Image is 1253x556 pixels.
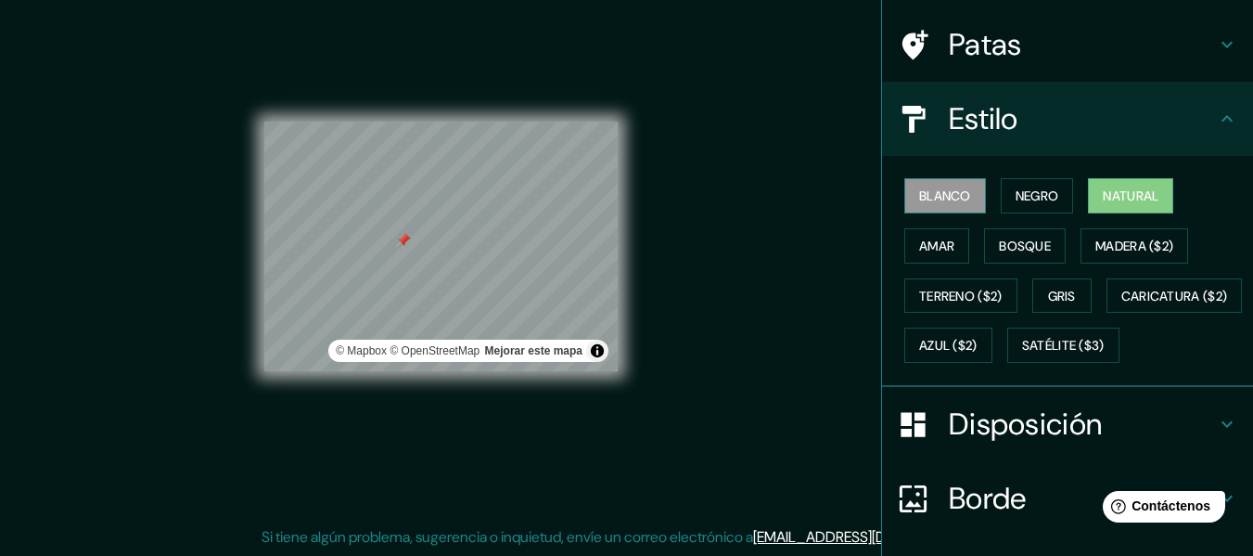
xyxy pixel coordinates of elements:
button: Blanco [904,178,986,213]
font: Patas [949,25,1022,64]
button: Natural [1088,178,1173,213]
button: Madera ($2) [1080,228,1188,264]
canvas: Mapa [264,122,618,371]
font: © Mapbox [336,344,387,357]
button: Caricatura ($2) [1106,278,1243,314]
font: Negro [1016,187,1059,204]
font: Estilo [949,99,1018,138]
font: Gris [1048,288,1076,304]
button: Terreno ($2) [904,278,1017,314]
font: Terreno ($2) [919,288,1003,304]
div: Estilo [882,82,1253,156]
font: Caricatura ($2) [1121,288,1228,304]
button: Gris [1032,278,1092,314]
a: [EMAIL_ADDRESS][DOMAIN_NAME] [753,527,982,547]
button: Amar [904,228,969,264]
font: Bosque [999,238,1051,254]
div: Patas [882,7,1253,82]
font: Natural [1103,187,1158,204]
a: Map feedback [485,344,582,357]
font: Si tiene algún problema, sugerencia o inquietud, envíe un correo electrónico a [262,527,753,547]
font: Borde [949,479,1027,518]
a: Mapbox [336,344,387,357]
button: Satélite ($3) [1007,328,1119,363]
button: Activar o desactivar atribución [586,340,608,362]
button: Azul ($2) [904,328,992,363]
font: © OpenStreetMap [390,344,479,357]
button: Bosque [984,228,1066,264]
font: Mejorar este mapa [485,344,582,357]
button: Negro [1001,178,1074,213]
font: Azul ($2) [919,338,978,355]
a: Mapa de OpenStreet [390,344,479,357]
font: Madera ($2) [1095,238,1173,254]
font: Blanco [919,187,971,204]
div: Disposición [882,387,1253,461]
iframe: Lanzador de widgets de ayuda [1088,484,1233,536]
font: Amar [919,238,954,254]
font: Disposición [949,405,1102,444]
div: Borde [882,461,1253,536]
font: Satélite ($3) [1022,338,1105,355]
